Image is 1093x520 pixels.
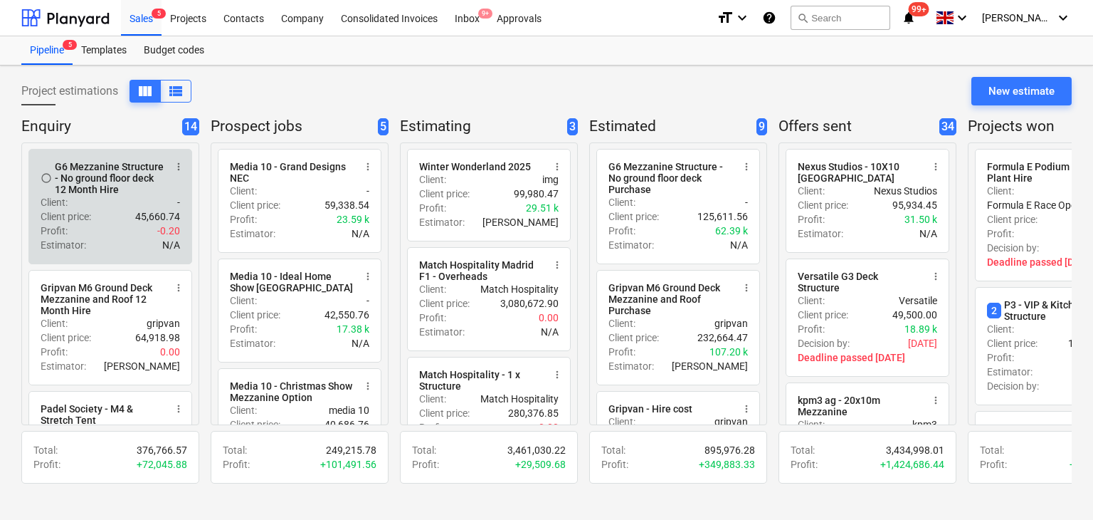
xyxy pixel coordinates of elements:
p: Client : [419,282,446,296]
p: Profit : [798,212,825,227]
div: Budget codes [135,36,213,65]
p: Profit : [608,224,635,238]
p: Nexus Studios [874,184,937,198]
span: more_vert [741,161,752,172]
p: Estimator : [230,336,275,350]
p: + 349,883.33 [699,457,755,472]
button: Search [791,6,890,30]
p: + 101,491.56 [320,457,376,472]
div: Pipeline [21,36,73,65]
p: Client price : [419,406,470,420]
p: [PERSON_NAME] [104,359,180,373]
p: Client price : [798,198,848,212]
div: Match Hospitality - 1 x Structure [419,369,543,392]
i: Knowledge base [762,9,776,26]
p: Decision by : [987,241,1039,255]
p: 17.38 k [337,322,369,336]
p: Estimator : [41,359,86,373]
p: Total : [980,443,1004,457]
p: 18.89 k [904,322,937,336]
div: Versatile G3 Deck Structure [798,271,922,293]
p: 59,338.54 [324,198,369,212]
span: more_vert [362,161,374,172]
p: Client price : [987,212,1037,227]
p: Profit : [419,311,446,325]
p: Client price : [230,417,280,432]
p: - [745,195,748,209]
span: more_vert [930,395,941,406]
p: 40,686.76 [324,417,369,432]
p: N/A [352,336,369,350]
span: 14 [182,118,199,136]
p: Client : [608,195,635,209]
div: Nexus Studios - 10X10 [GEOGRAPHIC_DATA] [798,161,922,184]
p: + 29,509.68 [515,457,566,472]
span: View as columns [167,83,184,100]
p: Versatile [899,293,937,308]
span: more_vert [551,259,563,271]
p: 3,434,998.01 [886,443,944,457]
span: more_vert [741,403,752,415]
p: Profit : [419,420,446,435]
p: Profit : [791,457,818,472]
span: search [797,12,808,24]
span: View as columns [137,83,154,100]
p: gripvan [147,316,180,331]
div: Gripvan - Hire cost [608,403,692,415]
p: img [542,172,559,187]
p: 23.59 k [337,212,369,227]
p: 0.00 [539,420,559,435]
span: 5 [378,118,389,136]
p: Client : [987,184,1014,198]
p: Client : [230,403,257,417]
p: Profit : [987,227,1014,241]
p: 0.00 [539,311,559,325]
p: Profit : [798,322,825,336]
div: Media 10 - Ideal Home Show [GEOGRAPHIC_DATA] [230,271,354,293]
p: -0.20 [157,224,180,238]
span: more_vert [362,380,374,392]
p: Estimator : [608,359,654,373]
p: Estimated [589,117,751,137]
span: 2 [987,303,1001,318]
p: [PERSON_NAME] [482,215,559,229]
p: Client price : [230,308,280,322]
div: Templates [73,36,135,65]
span: more_vert [930,271,941,282]
p: Offers sent [778,117,934,137]
div: Chat Widget [1022,452,1093,520]
p: Client : [230,184,257,198]
p: Client price : [41,331,91,345]
p: 0.00 [160,345,180,359]
span: 9 [756,118,767,136]
div: Gripvan M6 Ground Deck Mezzanine and Roof 12 Month Hire [41,282,164,316]
p: Total : [412,443,436,457]
p: Total : [33,443,58,457]
p: Estimator : [987,365,1033,379]
p: Prospect jobs [211,117,372,137]
span: 5 [63,40,77,50]
span: more_vert [173,403,184,415]
a: Pipeline5 [21,36,73,65]
p: Estimator : [608,238,654,252]
p: N/A [919,227,937,241]
p: Total : [601,443,625,457]
div: G6 Mezzanine Structure - No ground floor deck 12 Month Hire [55,161,164,195]
span: more_vert [930,161,941,172]
p: Profit : [41,224,68,238]
p: Client : [41,195,68,209]
p: Decision by : [798,336,850,350]
div: New estimate [988,82,1055,100]
p: Client : [230,293,257,308]
p: Profit : [980,457,1007,472]
p: 3,080,672.90 [500,296,559,311]
p: kpm3 [912,417,937,432]
p: 125,611.56 [697,209,748,224]
p: Profit : [419,201,446,215]
p: Total : [791,443,815,457]
p: Decision by : [987,379,1039,393]
p: Client : [798,417,825,432]
span: more_vert [173,282,184,293]
p: N/A [162,238,180,252]
p: Client price : [608,331,659,345]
